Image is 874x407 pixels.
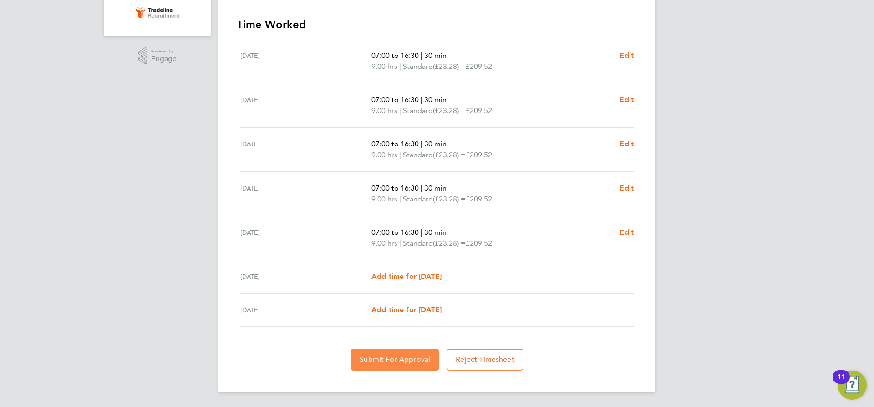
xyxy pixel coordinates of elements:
[371,95,419,104] span: 07:00 to 16:30
[240,304,371,315] div: [DATE]
[240,50,371,72] div: [DATE]
[433,239,466,247] span: (£23.28) =
[151,55,177,63] span: Engage
[403,238,433,249] span: Standard
[371,150,397,159] span: 9.00 hrs
[424,51,447,60] span: 30 min
[620,227,634,238] a: Edit
[403,61,433,72] span: Standard
[466,62,492,71] span: £209.52
[399,150,401,159] span: |
[351,349,439,371] button: Submit For Approval
[240,227,371,249] div: [DATE]
[456,355,514,364] span: Reject Timesheet
[240,183,371,205] div: [DATE]
[134,5,181,20] img: tradelinerecruitment-logo-retina.png
[620,183,634,194] a: Edit
[447,349,523,371] button: Reject Timesheet
[371,106,397,115] span: 9.00 hrs
[421,95,422,104] span: |
[620,139,634,149] a: Edit
[433,195,466,203] span: (£23.28) =
[115,5,200,20] a: Go to home page
[424,184,447,192] span: 30 min
[838,371,867,400] button: Open Resource Center, 11 new notifications
[371,195,397,203] span: 9.00 hrs
[240,271,371,282] div: [DATE]
[466,150,492,159] span: £209.52
[371,228,419,237] span: 07:00 to 16:30
[433,62,466,71] span: (£23.28) =
[399,106,401,115] span: |
[424,228,447,237] span: 30 min
[371,184,419,192] span: 07:00 to 16:30
[620,139,634,148] span: Edit
[371,304,442,315] a: Add time for [DATE]
[424,139,447,148] span: 30 min
[620,94,634,105] a: Edit
[371,239,397,247] span: 9.00 hrs
[237,17,637,32] h3: Time Worked
[421,228,422,237] span: |
[138,47,177,65] a: Powered byEngage
[620,51,634,60] span: Edit
[240,139,371,160] div: [DATE]
[620,50,634,61] a: Edit
[620,228,634,237] span: Edit
[403,149,433,160] span: Standard
[371,139,419,148] span: 07:00 to 16:30
[421,51,422,60] span: |
[421,184,422,192] span: |
[399,195,401,203] span: |
[433,106,466,115] span: (£23.28) =
[466,106,492,115] span: £209.52
[371,51,419,60] span: 07:00 to 16:30
[433,150,466,159] span: (£23.28) =
[837,377,845,389] div: 11
[620,95,634,104] span: Edit
[371,305,442,314] span: Add time for [DATE]
[240,94,371,116] div: [DATE]
[424,95,447,104] span: 30 min
[466,195,492,203] span: £209.52
[399,239,401,247] span: |
[403,105,433,116] span: Standard
[371,62,397,71] span: 9.00 hrs
[620,184,634,192] span: Edit
[360,355,430,364] span: Submit For Approval
[151,47,177,55] span: Powered by
[421,139,422,148] span: |
[403,194,433,205] span: Standard
[371,272,442,281] span: Add time for [DATE]
[371,271,442,282] a: Add time for [DATE]
[399,62,401,71] span: |
[466,239,492,247] span: £209.52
